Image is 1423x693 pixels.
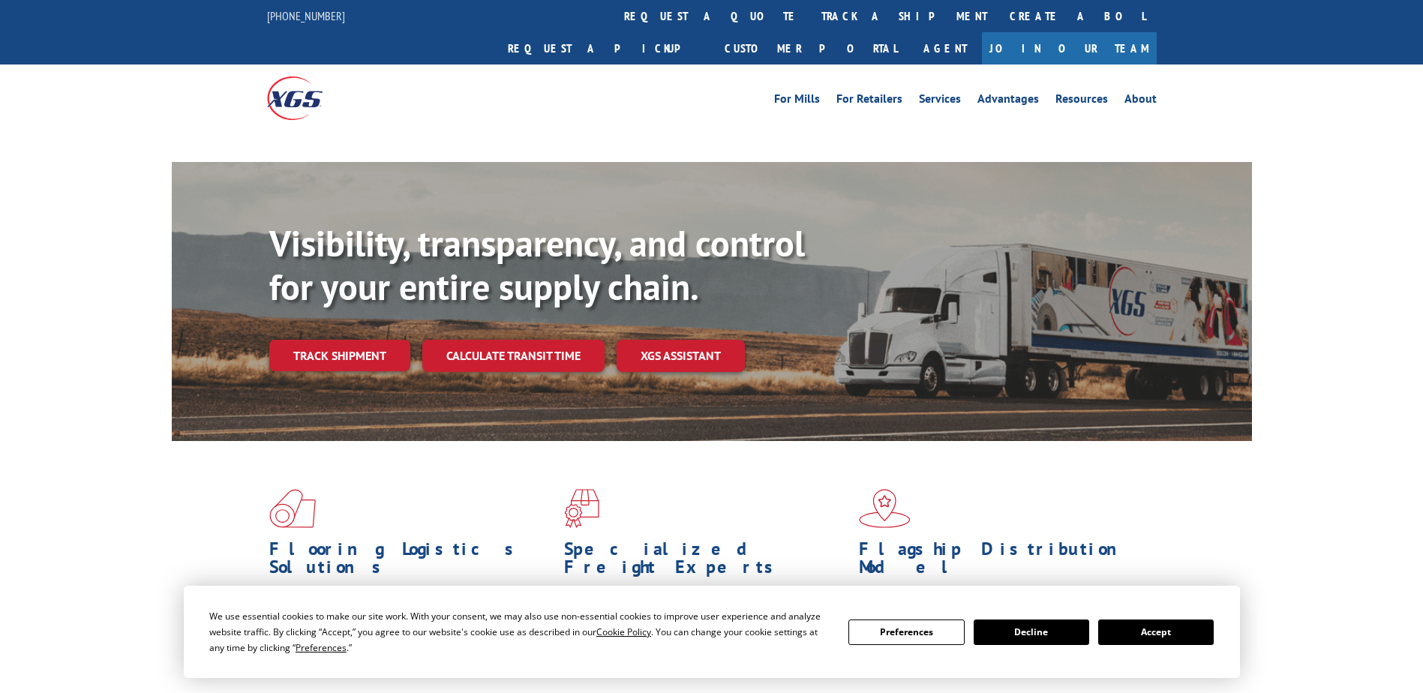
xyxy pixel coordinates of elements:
[1124,93,1157,109] a: About
[209,608,830,655] div: We use essential cookies to make our site work. With your consent, we may also use non-essential ...
[422,340,605,372] a: Calculate transit time
[564,489,599,528] img: xgs-icon-focused-on-flooring-red
[713,32,908,64] a: Customer Portal
[269,583,552,637] span: As an industry carrier of choice, XGS has brought innovation and dedication to flooring logistics...
[836,93,902,109] a: For Retailers
[919,93,961,109] a: Services
[269,540,553,583] h1: Flooring Logistics Solutions
[974,619,1089,645] button: Decline
[1098,619,1214,645] button: Accept
[774,93,820,109] a: For Mills
[296,641,347,654] span: Preferences
[184,586,1240,678] div: Cookie Consent Prompt
[859,540,1142,583] h1: Flagship Distribution Model
[269,489,316,528] img: xgs-icon-total-supply-chain-intelligence-red
[859,583,1135,619] span: Our agile distribution network gives you nationwide inventory management on demand.
[497,32,713,64] a: Request a pickup
[267,8,345,23] a: [PHONE_NUMBER]
[982,32,1157,64] a: Join Our Team
[596,625,651,638] span: Cookie Policy
[859,489,911,528] img: xgs-icon-flagship-distribution-model-red
[269,340,410,371] a: Track shipment
[564,540,848,583] h1: Specialized Freight Experts
[1055,93,1108,109] a: Resources
[564,583,848,650] p: From overlength loads to delicate cargo, our experienced staff knows the best way to move your fr...
[617,340,745,372] a: XGS ASSISTANT
[908,32,982,64] a: Agent
[848,619,964,645] button: Preferences
[977,93,1039,109] a: Advantages
[269,220,805,310] b: Visibility, transparency, and control for your entire supply chain.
